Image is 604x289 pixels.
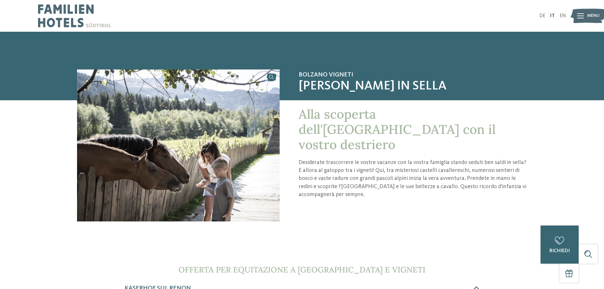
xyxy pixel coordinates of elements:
[299,71,527,79] span: Bolzano vigneti
[587,13,600,19] span: Menu
[539,13,545,18] a: DE
[179,265,425,275] span: Offerta per equitazione a [GEOGRAPHIC_DATA] e vigneti
[299,159,527,199] p: Desiderate trascorrere le vostre vacanze con la vostra famiglia stando seduti ben saldi in sella?...
[299,106,496,153] span: Alla scoperta dell'[GEOGRAPHIC_DATA] con il vostro destriero
[560,13,566,18] a: EN
[299,79,527,94] span: [PERSON_NAME] in sella
[550,13,555,18] a: IT
[549,248,570,253] span: richiedi
[541,226,579,264] a: richiedi
[77,69,280,221] img: A cavallo attraverso Bolzano e vigneti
